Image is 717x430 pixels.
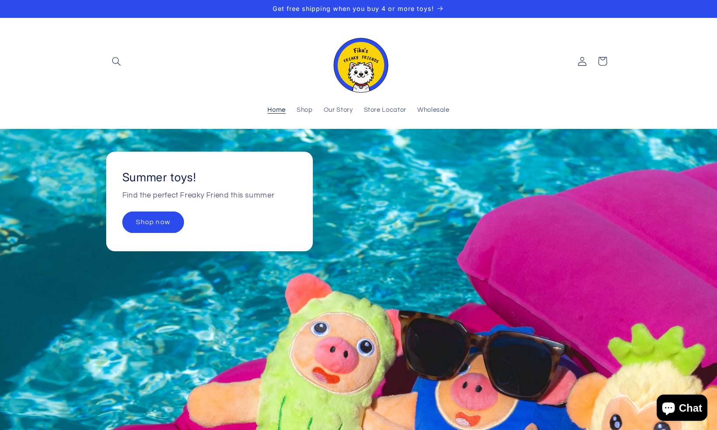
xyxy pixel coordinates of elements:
[654,395,710,423] inbox-online-store-chat: Shopify online store chat
[364,106,406,114] span: Store Locator
[412,101,455,120] a: Wholesale
[122,170,196,185] h2: Summer toys!
[297,106,313,114] span: Shop
[324,106,353,114] span: Our Story
[291,101,318,120] a: Shop
[122,190,274,203] p: Find the perfect Freaky Friend this summer
[273,5,434,12] span: Get free shipping when you buy 4 or more toys!
[122,212,184,233] a: Shop now
[318,101,358,120] a: Our Story
[262,101,291,120] a: Home
[328,30,389,93] img: Fika's Freaky Friends
[417,106,450,114] span: Wholesale
[325,27,393,96] a: Fika's Freaky Friends
[358,101,412,120] a: Store Locator
[106,51,126,71] summary: Search
[267,106,286,114] span: Home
